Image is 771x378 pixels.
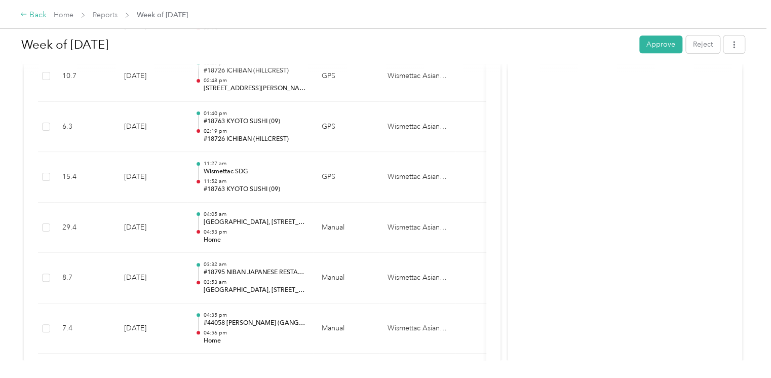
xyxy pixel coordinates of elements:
p: 04:05 am [203,211,305,218]
span: Week of [DATE] [137,10,188,20]
p: 02:48 pm [203,77,305,84]
h1: Week of September 22 2025 [21,32,632,57]
td: [DATE] [116,102,187,153]
td: [DATE] [116,152,187,203]
p: 11:27 am [203,160,305,167]
button: Approve [639,35,682,53]
p: [GEOGRAPHIC_DATA], [STREET_ADDRESS][PERSON_NAME] [203,218,305,227]
p: [STREET_ADDRESS][PERSON_NAME] [203,84,305,93]
p: [GEOGRAPHIC_DATA], [STREET_ADDRESS][PERSON_NAME] [203,286,305,295]
a: Home [54,11,73,19]
p: 04:56 pm [203,329,305,336]
td: Wismettac Asian Foods [379,253,455,304]
td: Wismettac Asian Foods [379,304,455,354]
td: Wismettac Asian Foods [379,203,455,253]
td: 29.4 [54,203,116,253]
p: #18726 ICHIBAN (HILLCREST) [203,135,305,144]
p: 02:19 pm [203,128,305,135]
td: 15.4 [54,152,116,203]
td: [DATE] [116,203,187,253]
p: #18763 KYOTO SUSHI (09) [203,185,305,194]
p: 11:52 am [203,178,305,185]
p: 03:53 am [203,279,305,286]
td: Wismettac Asian Foods [379,152,455,203]
td: [DATE] [116,51,187,102]
p: #18763 KYOTO SUSHI (09) [203,117,305,126]
td: 7.4 [54,304,116,354]
td: GPS [314,51,379,102]
td: Manual [314,253,379,304]
p: 03:32 am [203,261,305,268]
td: 6.3 [54,102,116,153]
td: Manual [314,203,379,253]
iframe: Everlance-gr Chat Button Frame [714,321,771,378]
td: 8.7 [54,253,116,304]
p: Home [203,336,305,346]
td: Wismettac Asian Foods [379,102,455,153]
td: GPS [314,102,379,153]
td: [DATE] [116,253,187,304]
p: Wismettac SDG [203,167,305,176]
td: GPS [314,152,379,203]
p: 04:35 pm [203,312,305,319]
p: #18795 NIBAN JAPANESE RESTAURANT [203,268,305,277]
td: Wismettac Asian Foods [379,51,455,102]
td: 10.7 [54,51,116,102]
td: [DATE] [116,304,187,354]
p: #44058 [PERSON_NAME] (GANGNAM SD INC) [203,319,305,328]
div: Back [20,9,47,21]
p: 01:40 pm [203,110,305,117]
button: Reject [686,35,720,53]
a: Reports [93,11,118,19]
td: Manual [314,304,379,354]
p: Home [203,236,305,245]
p: 04:53 pm [203,229,305,236]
